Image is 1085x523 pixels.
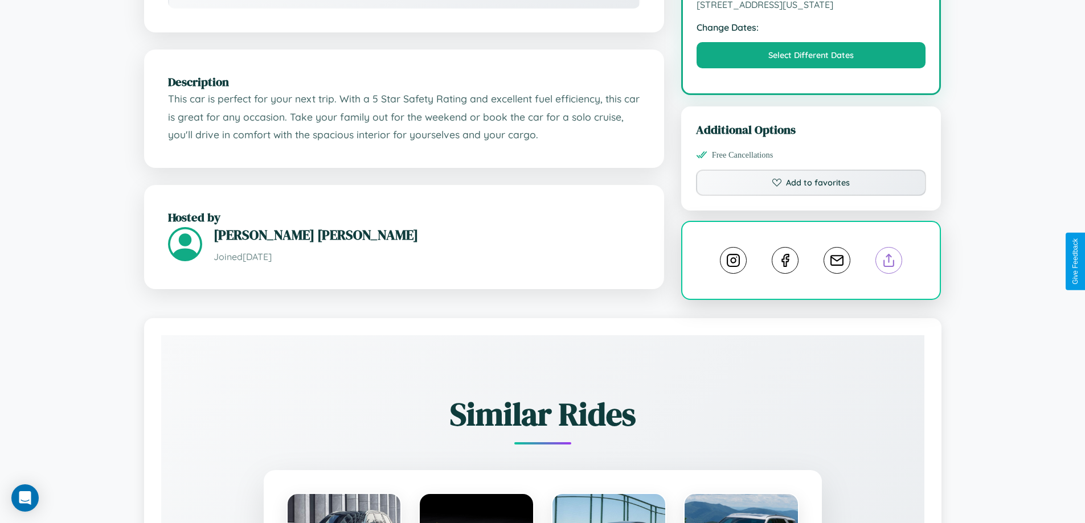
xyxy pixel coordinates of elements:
h2: Hosted by [168,209,640,225]
button: Select Different Dates [697,42,926,68]
h2: Description [168,73,640,90]
h3: [PERSON_NAME] [PERSON_NAME] [214,225,640,244]
p: Joined [DATE] [214,249,640,265]
div: Give Feedback [1071,238,1079,285]
h2: Similar Rides [201,392,885,436]
span: Free Cancellations [712,150,773,160]
strong: Change Dates: [697,22,926,33]
p: This car is perfect for your next trip. With a 5 Star Safety Rating and excellent fuel efficiency... [168,90,640,144]
h3: Additional Options [696,121,927,138]
div: Open Intercom Messenger [11,484,39,512]
button: Add to favorites [696,170,927,196]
